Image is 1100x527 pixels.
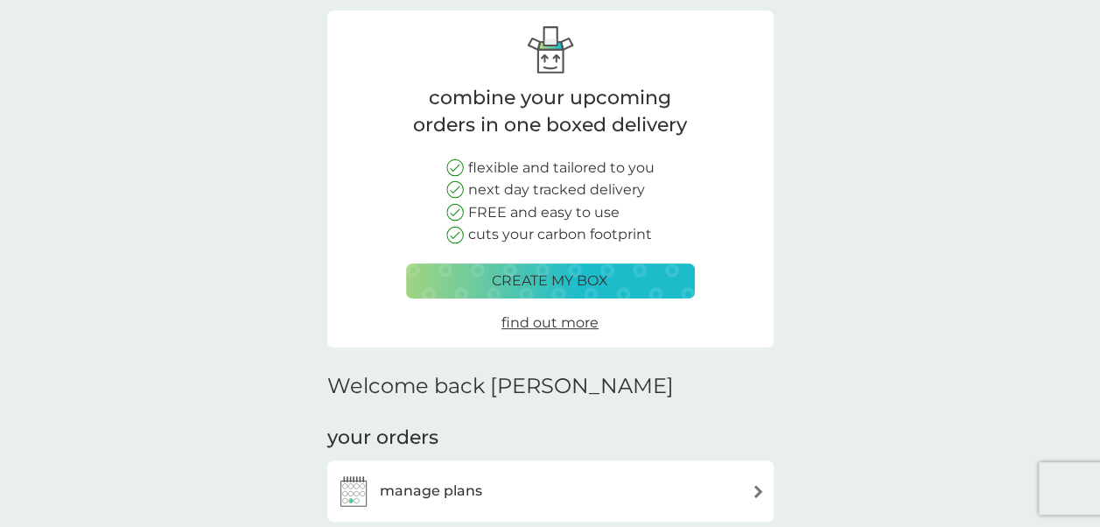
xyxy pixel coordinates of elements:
[468,201,620,224] p: FREE and easy to use
[501,312,599,334] a: find out more
[501,314,599,331] span: find out more
[468,157,655,179] p: flexible and tailored to you
[492,270,608,292] p: create my box
[752,485,765,498] img: arrow right
[406,263,695,299] button: create my box
[468,223,652,246] p: cuts your carbon footprint
[327,374,674,399] h2: Welcome back [PERSON_NAME]
[380,480,482,502] h3: manage plans
[327,425,438,452] h3: your orders
[406,85,695,139] p: combine your upcoming orders in one boxed delivery
[468,179,645,201] p: next day tracked delivery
